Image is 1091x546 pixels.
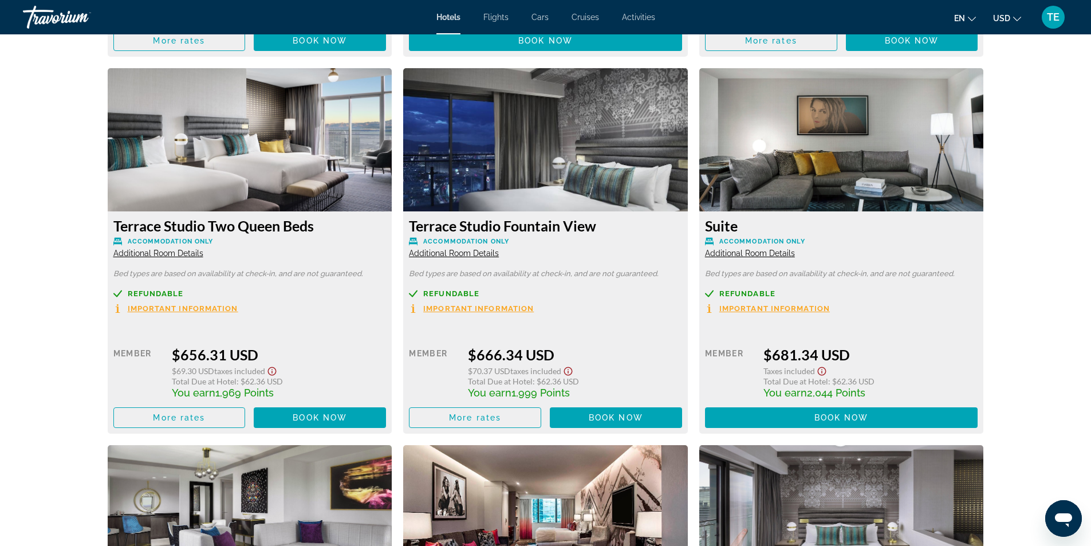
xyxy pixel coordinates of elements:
span: Book now [814,413,869,422]
span: More rates [153,413,205,422]
p: Bed types are based on availability at check-in, and are not guaranteed. [409,270,682,278]
a: Refundable [705,289,978,298]
span: Book now [589,413,643,422]
span: Additional Room Details [113,249,203,258]
button: Show Taxes and Fees disclaimer [561,363,575,376]
span: 1,969 Points [215,387,274,399]
span: Book now [293,413,347,422]
button: Book now [254,407,386,428]
span: Refundable [719,290,775,297]
img: 5c357807-9417-44e0-8ecc-57614b00bebd.jpeg [699,68,984,211]
div: : $62.36 USD [763,376,978,386]
button: Change currency [993,10,1021,26]
a: Refundable [409,289,682,298]
div: $656.31 USD [172,346,386,363]
span: USD [993,14,1010,23]
img: 2572a074-bccf-4b65-8c1c-997688af062d.jpeg [108,68,392,211]
span: You earn [172,387,215,399]
span: en [954,14,965,23]
div: $681.34 USD [763,346,978,363]
span: Taxes included [763,366,815,376]
span: Important Information [423,305,534,312]
span: $69.30 USD [172,366,214,376]
span: Taxes included [510,366,561,376]
span: You earn [763,387,807,399]
span: Total Due at Hotel [763,376,828,386]
span: Additional Room Details [705,249,795,258]
span: Accommodation Only [719,238,805,245]
button: More rates [113,30,246,51]
span: Taxes included [214,366,265,376]
button: More rates [409,407,541,428]
span: 2,044 Points [807,387,865,399]
div: : $62.36 USD [468,376,682,386]
span: Important Information [128,305,238,312]
iframe: Button to launch messaging window [1045,500,1082,537]
div: Member [705,346,755,399]
span: Book now [518,36,573,45]
div: Member [409,346,459,399]
span: Total Due at Hotel [172,376,237,386]
span: 1,999 Points [511,387,570,399]
h3: Terrace Studio Fountain View [409,217,682,234]
a: Refundable [113,289,387,298]
h3: Suite [705,217,978,234]
div: : $62.36 USD [172,376,386,386]
span: More rates [745,36,797,45]
span: Important Information [719,305,830,312]
button: Change language [954,10,976,26]
span: Book now [293,36,347,45]
button: Important Information [113,304,238,313]
button: Book now [550,407,682,428]
span: Total Due at Hotel [468,376,533,386]
button: Book now [705,407,978,428]
span: Refundable [128,290,184,297]
span: Book now [885,36,939,45]
span: $70.37 USD [468,366,510,376]
span: Accommodation Only [423,238,509,245]
a: Cars [531,13,549,22]
div: $666.34 USD [468,346,682,363]
button: Show Taxes and Fees disclaimer [265,363,279,376]
button: Book now [846,30,978,51]
span: Refundable [423,290,479,297]
a: Activities [622,13,655,22]
button: Book now [409,30,682,51]
span: Accommodation Only [128,238,214,245]
button: More rates [113,407,246,428]
div: Member [113,346,163,399]
img: 5a8c1e10-6377-4afe-a1ff-1a05cc08a033.jpeg [403,68,688,211]
span: TE [1047,11,1060,23]
p: Bed types are based on availability at check-in, and are not guaranteed. [705,270,978,278]
button: More rates [705,30,837,51]
button: User Menu [1038,5,1068,29]
button: Important Information [409,304,534,313]
span: More rates [449,413,501,422]
a: Travorium [23,2,137,32]
h3: Terrace Studio Two Queen Beds [113,217,387,234]
a: Flights [483,13,509,22]
a: Cruises [572,13,599,22]
span: You earn [468,387,511,399]
button: Important Information [705,304,830,313]
p: Bed types are based on availability at check-in, and are not guaranteed. [113,270,387,278]
button: Show Taxes and Fees disclaimer [815,363,829,376]
span: More rates [153,36,205,45]
button: Book now [254,30,386,51]
span: Additional Room Details [409,249,499,258]
a: Hotels [436,13,460,22]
